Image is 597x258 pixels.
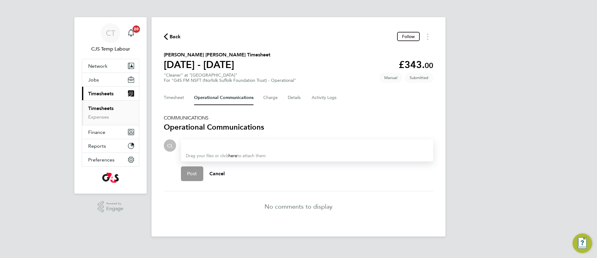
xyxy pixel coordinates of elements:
[82,139,139,153] button: Reports
[82,100,139,125] div: Timesheets
[88,143,106,149] span: Reports
[265,202,332,211] p: No comments to display
[102,173,119,183] img: g4s-logo-retina.png
[405,73,433,83] span: This timesheet is Submitted.
[186,153,266,158] span: Drag your files or click to attach them
[209,171,225,176] span: Cancel
[88,77,99,83] span: Jobs
[106,206,123,211] span: Engage
[125,23,137,43] a: 20
[164,115,433,121] h5: COMMUNICATIONS
[194,90,253,105] button: Operational Communications
[402,34,415,39] span: Follow
[263,90,278,105] button: Charge
[88,114,109,120] a: Expenses
[106,201,123,206] span: Powered by
[88,105,114,111] a: Timesheets
[88,63,107,69] span: Network
[82,87,139,100] button: Timesheets
[288,90,302,105] button: Details
[312,90,337,105] button: Activity Logs
[106,29,115,37] span: CT
[88,157,115,163] span: Preferences
[82,125,139,139] button: Finance
[164,90,184,105] button: Timesheet
[203,166,231,181] button: Cancel
[82,59,139,73] button: Network
[167,142,173,149] span: CL
[379,73,402,83] span: This timesheet was manually created.
[399,59,433,70] app-decimal: £343.
[170,33,181,40] span: Back
[82,173,139,183] a: Go to home page
[164,73,296,83] div: "Cleaner" at "[GEOGRAPHIC_DATA]"
[88,91,114,97] span: Timesheets
[82,73,139,86] button: Jobs
[397,32,420,41] button: Follow
[425,61,433,70] span: 00
[82,153,139,166] button: Preferences
[74,17,147,194] nav: Main navigation
[573,233,592,253] button: Engage Resource Center
[164,122,433,132] h3: Operational Communications
[98,201,124,213] a: Powered byEngage
[422,32,433,41] button: Timesheets Menu
[133,25,140,33] span: 20
[164,139,176,152] div: CJS Temp Labour
[164,78,296,83] div: For "G4S FM NSFT (Norfolk Suffolk Foundation Trust) - Operational"
[164,51,270,59] h2: [PERSON_NAME] [PERSON_NAME] Timesheet
[82,23,139,53] a: CTCJS Temp Labour
[164,33,181,40] button: Back
[82,45,139,53] span: CJS Temp Labour
[164,59,270,71] h1: [DATE] - [DATE]
[88,129,105,135] span: Finance
[228,153,237,158] a: here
